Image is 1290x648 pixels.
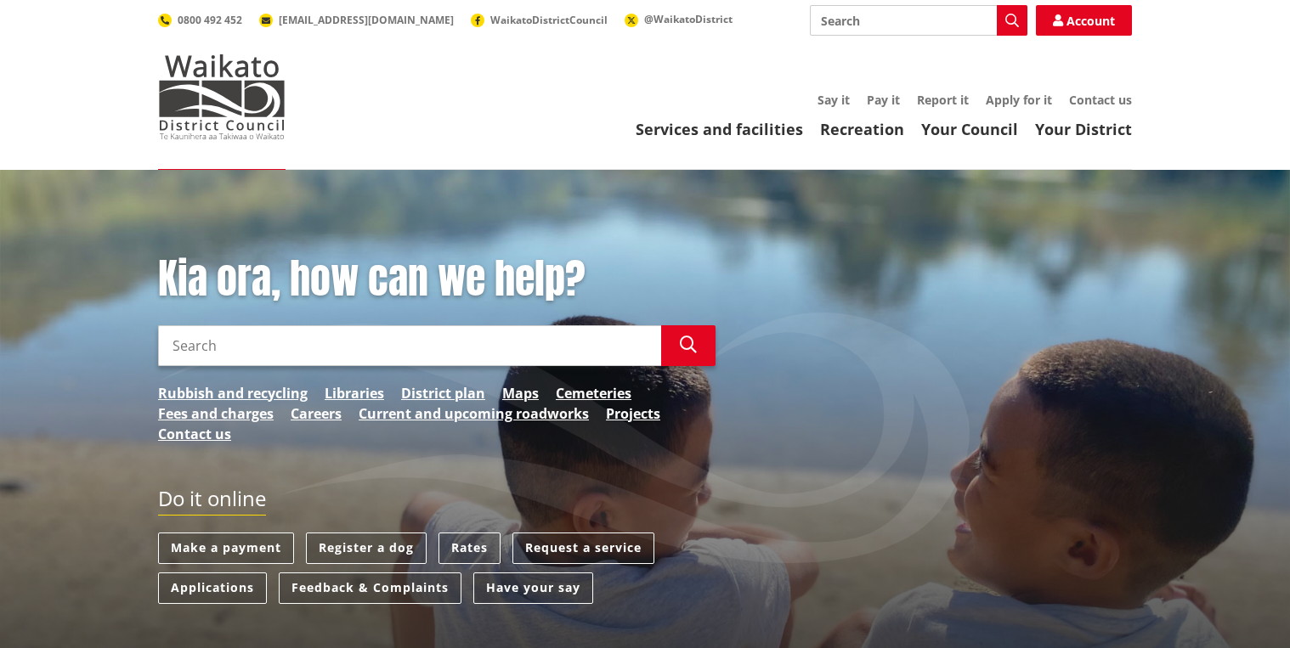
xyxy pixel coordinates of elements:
[1069,92,1132,108] a: Contact us
[986,92,1052,108] a: Apply for it
[556,383,631,403] a: Cemeteries
[158,13,242,27] a: 0800 492 452
[490,13,608,27] span: WaikatoDistrictCouncil
[512,532,654,564] a: Request a service
[306,532,427,564] a: Register a dog
[158,325,661,366] input: Search input
[921,119,1018,139] a: Your Council
[606,403,660,424] a: Projects
[625,12,733,26] a: @WaikatoDistrict
[158,424,231,444] a: Contact us
[636,119,803,139] a: Services and facilities
[291,403,342,424] a: Careers
[158,383,308,403] a: Rubbish and recycling
[158,255,716,304] h1: Kia ora, how can we help?
[1036,5,1132,36] a: Account
[259,13,454,27] a: [EMAIL_ADDRESS][DOMAIN_NAME]
[1035,119,1132,139] a: Your District
[810,5,1027,36] input: Search input
[401,383,485,403] a: District plan
[279,572,461,604] a: Feedback & Complaints
[471,13,608,27] a: WaikatoDistrictCouncil
[820,119,904,139] a: Recreation
[644,12,733,26] span: @WaikatoDistrict
[178,13,242,27] span: 0800 492 452
[917,92,969,108] a: Report it
[158,532,294,564] a: Make a payment
[502,383,539,403] a: Maps
[818,92,850,108] a: Say it
[279,13,454,27] span: [EMAIL_ADDRESS][DOMAIN_NAME]
[158,572,267,604] a: Applications
[158,403,274,424] a: Fees and charges
[867,92,900,108] a: Pay it
[473,572,593,604] a: Have your say
[359,403,589,424] a: Current and upcoming roadworks
[158,487,266,516] h2: Do it online
[325,383,384,403] a: Libraries
[438,532,501,564] a: Rates
[158,54,286,139] img: Waikato District Council - Te Kaunihera aa Takiwaa o Waikato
